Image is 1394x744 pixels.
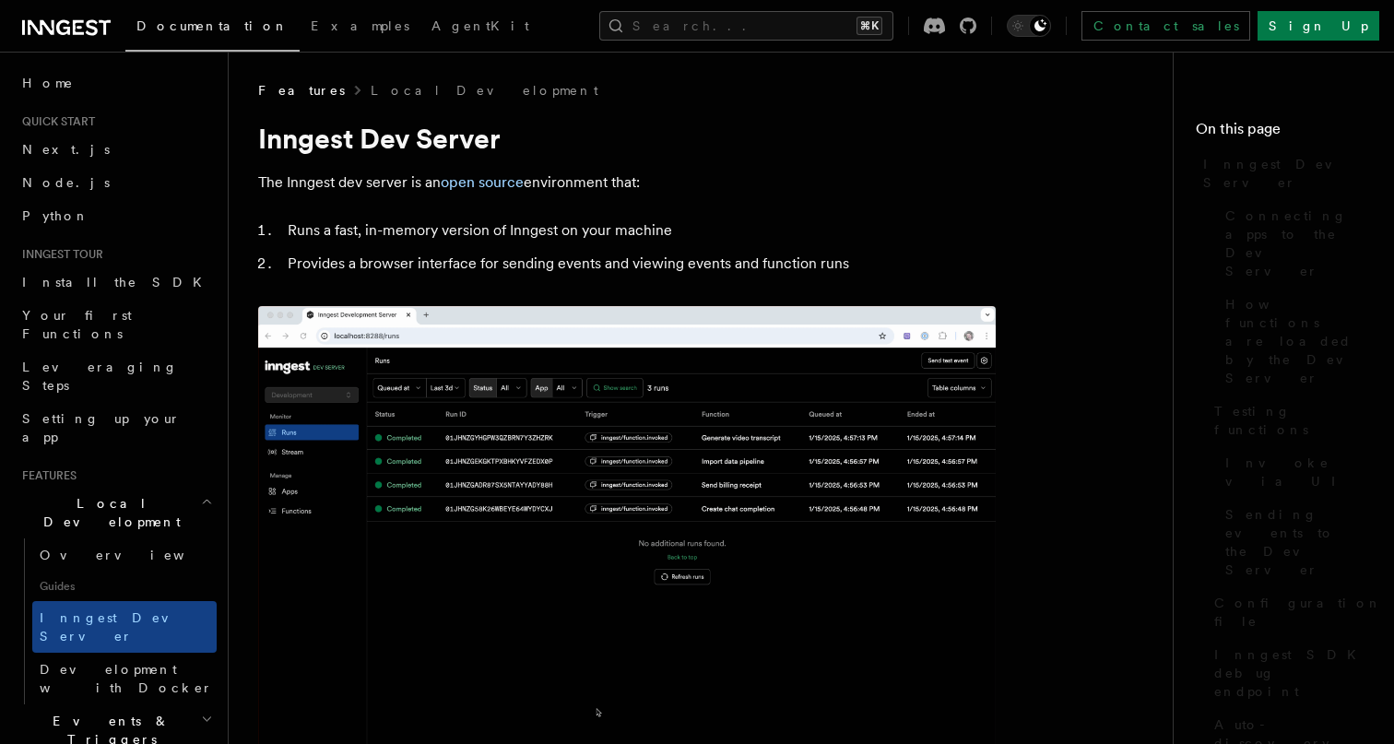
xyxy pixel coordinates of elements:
span: Features [258,81,345,100]
a: Python [15,199,217,232]
span: Testing functions [1214,402,1372,439]
span: Python [22,208,89,223]
li: Runs a fast, in-memory version of Inngest on your machine [282,218,996,243]
span: Quick start [15,114,95,129]
a: Sign Up [1258,11,1379,41]
a: Install the SDK [15,266,217,299]
span: Features [15,468,77,483]
a: Development with Docker [32,653,217,704]
span: Connecting apps to the Dev Server [1225,207,1372,280]
span: Leveraging Steps [22,360,178,393]
li: Provides a browser interface for sending events and viewing events and function runs [282,251,996,277]
span: AgentKit [431,18,529,33]
span: Inngest Dev Server [1203,155,1372,192]
a: Local Development [371,81,598,100]
a: Inngest Dev Server [32,601,217,653]
span: Local Development [15,494,201,531]
a: Documentation [125,6,300,52]
a: Testing functions [1207,395,1372,446]
a: Contact sales [1081,11,1250,41]
span: Configuration file [1214,594,1382,631]
a: Sending events to the Dev Server [1218,498,1372,586]
span: Inngest SDK debug endpoint [1214,645,1372,701]
a: AgentKit [420,6,540,50]
h1: Inngest Dev Server [258,122,996,155]
a: Home [15,66,217,100]
a: Inngest SDK debug endpoint [1207,638,1372,708]
p: The Inngest dev server is an environment that: [258,170,996,195]
span: Install the SDK [22,275,213,289]
a: Node.js [15,166,217,199]
span: How functions are loaded by the Dev Server [1225,295,1372,387]
div: Local Development [15,538,217,704]
button: Toggle dark mode [1007,15,1051,37]
a: Next.js [15,133,217,166]
span: Invoke via UI [1225,454,1372,490]
span: Node.js [22,175,110,190]
span: Next.js [22,142,110,157]
button: Local Development [15,487,217,538]
a: How functions are loaded by the Dev Server [1218,288,1372,395]
a: Connecting apps to the Dev Server [1218,199,1372,288]
span: Inngest Dev Server [40,610,197,644]
span: Your first Functions [22,308,132,341]
a: Your first Functions [15,299,217,350]
span: Setting up your app [22,411,181,444]
a: Invoke via UI [1218,446,1372,498]
span: Guides [32,572,217,601]
a: Configuration file [1207,586,1372,638]
button: Search...⌘K [599,11,893,41]
span: Examples [311,18,409,33]
span: Overview [40,548,230,562]
a: Setting up your app [15,402,217,454]
span: Home [22,74,74,92]
a: Examples [300,6,420,50]
a: open source [441,173,524,191]
span: Documentation [136,18,289,33]
span: Development with Docker [40,662,213,695]
a: Overview [32,538,217,572]
a: Inngest Dev Server [1196,148,1372,199]
span: Sending events to the Dev Server [1225,505,1372,579]
h4: On this page [1196,118,1372,148]
a: Leveraging Steps [15,350,217,402]
span: Inngest tour [15,247,103,262]
kbd: ⌘K [856,17,882,35]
